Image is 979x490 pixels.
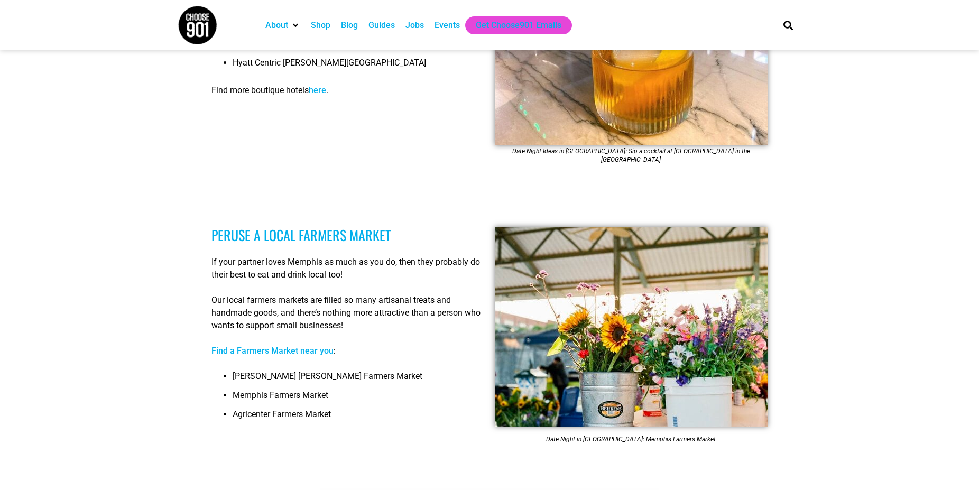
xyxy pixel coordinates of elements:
[780,16,797,34] div: Search
[368,19,395,32] a: Guides
[233,370,484,389] li: [PERSON_NAME] [PERSON_NAME] Farmers Market
[435,19,460,32] a: Events
[211,346,334,356] a: Find a Farmers Market near you
[211,227,484,243] h3: Peruse a local farmers market
[233,389,484,408] li: Memphis Farmers Market
[211,294,484,332] p: Our local farmers markets are filled so many artisanal treats and handmade goods, and there’s not...
[311,19,330,32] a: Shop
[211,84,484,97] p: Find more boutique hotels .
[405,19,424,32] a: Jobs
[309,85,326,95] a: here
[495,227,768,427] img: Outdoor market
[260,16,765,34] nav: Main nav
[265,19,288,32] a: About
[233,57,484,76] li: Hyatt Centric [PERSON_NAME][GEOGRAPHIC_DATA]
[233,408,484,427] li: Agricenter Farmers Market
[211,345,484,357] p: :
[211,256,484,281] p: If your partner loves Memphis as much as you do, then they probably do their best to eat and drin...
[495,435,768,443] figcaption: Date Night in [GEOGRAPHIC_DATA]: Memphis Farmers Market
[341,19,358,32] a: Blog
[260,16,306,34] div: About
[476,19,561,32] a: Get Choose901 Emails
[495,147,768,164] figcaption: Date Night Ideas in [GEOGRAPHIC_DATA]: Sip a cocktail at [GEOGRAPHIC_DATA] in the [GEOGRAPHIC_DATA]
